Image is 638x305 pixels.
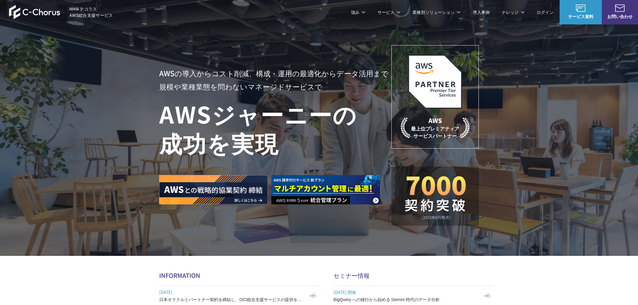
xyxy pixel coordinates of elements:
span: [DATE] 開催 [333,288,478,297]
span: サービス資料 [560,13,602,20]
a: ログイン [537,9,554,15]
p: 業種別ソリューション [412,9,461,15]
span: [DATE] [159,288,304,297]
em: AWS [428,116,442,125]
img: お問い合わせ [615,5,625,12]
p: 最上位プレミアティア サービスパートナー [401,116,469,139]
p: ナレッジ [502,9,525,15]
h3: 日本オラクルとパートナー契約を締結し、OCI総合支援サービスの提供を開始 [159,297,304,303]
p: AWSの導入からコスト削減、 構成・運用の最適化からデータ活用まで 規模や業種業態を問わない マネージドサービスで [159,67,391,93]
h1: AWS ジャーニーの 成功を実現 [159,99,391,157]
span: お問い合わせ [602,13,638,20]
img: AWS総合支援サービス C-Chorus サービス資料 [576,5,586,12]
img: AWSプレミアティアサービスパートナー [408,55,462,109]
a: 導入事例 [473,9,490,15]
img: 契約件数 [403,176,467,220]
img: AWSとの戦略的協業契約 締結 [159,175,268,204]
a: AWS総合支援サービス C-Chorus NHN テコラスAWS総合支援サービス [9,5,113,19]
h3: BigQuery への移行から始める Gemini 時代のデータ分析 [333,297,478,303]
p: サービス [377,9,400,15]
p: 強み [351,9,365,15]
h2: セミナー情報 [333,271,493,280]
img: AWS請求代行サービス 統合管理プラン [271,175,380,204]
span: NHN テコラス AWS総合支援サービス [69,6,113,18]
h2: INFORMATION [159,271,319,280]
